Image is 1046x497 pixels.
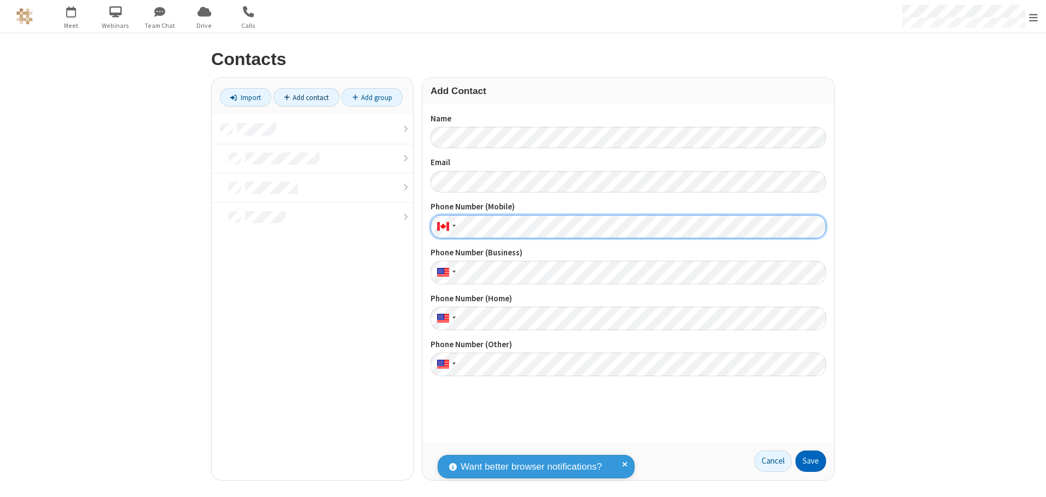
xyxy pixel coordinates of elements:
h3: Add Contact [431,86,826,96]
div: Canada: + 1 [431,215,459,238]
iframe: Chat [1019,469,1038,489]
label: Phone Number (Other) [431,338,826,351]
label: Phone Number (Business) [431,247,826,259]
div: United States: + 1 [431,353,459,376]
a: Add contact [274,88,340,107]
div: United States: + 1 [431,261,459,284]
label: Name [431,113,826,125]
span: Calls [228,21,269,31]
label: Email [431,156,826,169]
span: Team Chat [140,21,181,31]
label: Phone Number (Home) [431,293,826,305]
img: QA Selenium DO NOT DELETE OR CHANGE [16,8,33,25]
button: Save [795,451,826,472]
span: Meet [51,21,92,31]
div: United States: + 1 [431,307,459,330]
a: Cancel [754,451,792,472]
a: Add group [341,88,403,107]
span: Want better browser notifications? [461,460,602,474]
span: Webinars [95,21,136,31]
a: Import [220,88,271,107]
span: Drive [184,21,225,31]
label: Phone Number (Mobile) [431,201,826,213]
h2: Contacts [211,50,835,69]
